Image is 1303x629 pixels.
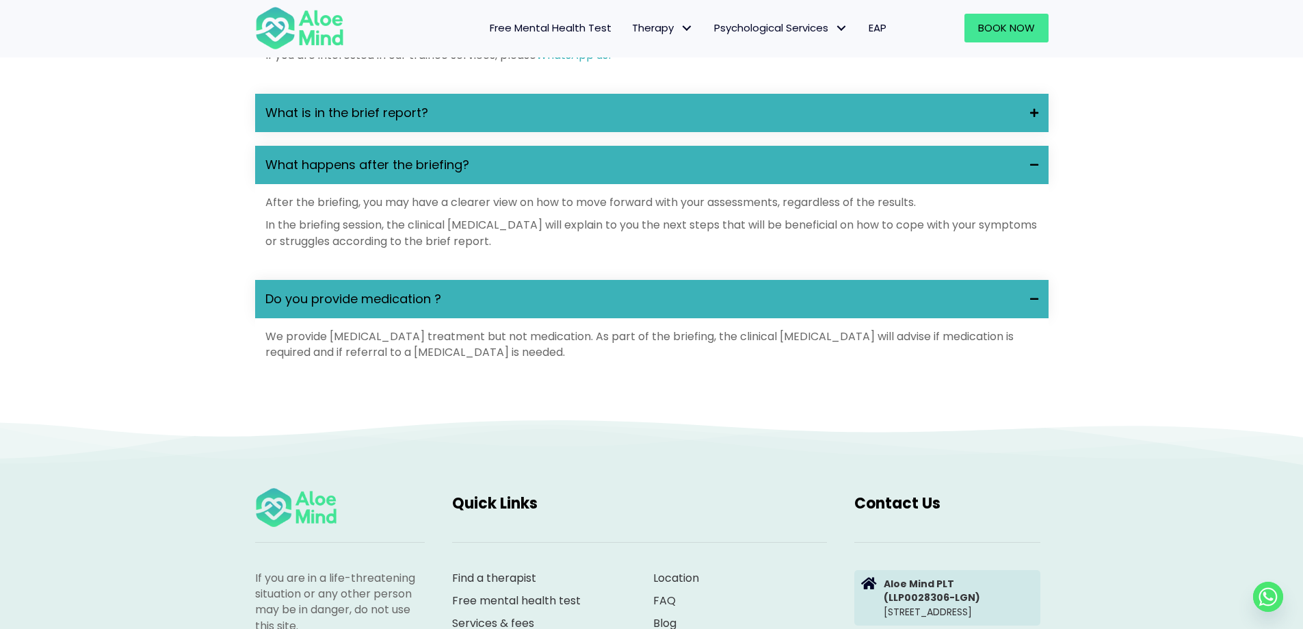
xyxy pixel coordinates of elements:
[884,591,980,604] strong: (LLP0028306-LGN)
[255,487,337,528] img: Aloe mind Logo
[964,14,1049,42] a: Book Now
[704,14,858,42] a: Psychological ServicesPsychological Services: submenu
[265,104,1020,122] span: What is in the brief report?
[653,593,676,608] a: FAQ
[452,493,538,514] span: Quick Links
[265,194,1038,210] p: After the briefing, you may have a clearer view on how to move forward with your assessments, reg...
[854,493,940,514] span: Contact Us
[452,593,581,608] a: Free mental health test
[479,14,622,42] a: Free Mental Health Test
[362,14,897,42] nav: Menu
[854,570,1040,626] a: Aloe Mind PLT(LLP0028306-LGN)[STREET_ADDRESS]
[265,290,1020,308] span: Do you provide medication ?
[255,5,344,51] img: Aloe mind Logo
[632,21,694,35] span: Therapy
[265,156,1020,174] span: What happens after the briefing?
[1253,582,1283,612] a: Whatsapp
[832,18,852,38] span: Psychological Services: submenu
[858,14,897,42] a: EAP
[653,570,699,586] a: Location
[714,21,848,35] span: Psychological Services
[622,14,704,42] a: TherapyTherapy: submenu
[884,577,954,591] strong: Aloe Mind PLT
[265,329,1038,360] p: We provide [MEDICAL_DATA] treatment but not medication. As part of the briefing, the clinical [ME...
[265,217,1038,248] p: In the briefing session, the clinical [MEDICAL_DATA] will explain to you the next steps that will...
[869,21,886,35] span: EAP
[677,18,697,38] span: Therapy: submenu
[978,21,1035,35] span: Book Now
[452,570,536,586] a: Find a therapist
[536,47,611,63] a: WhatsApp us!
[490,21,611,35] span: Free Mental Health Test
[884,577,1034,619] p: [STREET_ADDRESS]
